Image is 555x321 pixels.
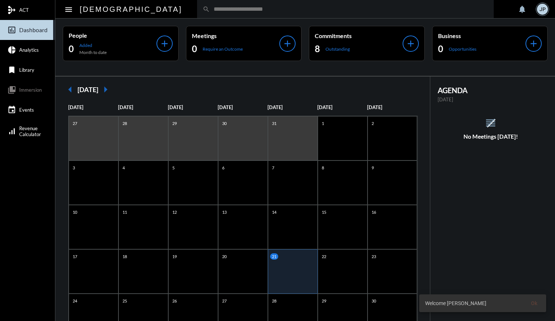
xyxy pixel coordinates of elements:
p: 22 [320,253,328,260]
p: Outstanding [325,46,350,52]
mat-icon: collections_bookmark [7,85,16,94]
p: 1 [320,120,326,126]
p: 14 [270,209,278,215]
p: People [69,32,156,39]
h2: AGENDA [438,86,544,95]
h2: 8 [315,43,320,55]
mat-icon: add [159,38,170,49]
div: JP [537,4,548,15]
span: Library [19,67,34,73]
span: Ok [531,300,537,306]
p: 9 [370,165,376,171]
mat-icon: add [406,38,416,49]
p: [DATE] [168,104,218,110]
mat-icon: arrow_right [98,82,113,97]
mat-icon: pie_chart [7,45,16,54]
p: [DATE] [317,104,367,110]
p: 29 [320,298,328,304]
span: ACT [19,7,29,13]
p: 24 [71,298,79,304]
h2: 0 [438,43,443,55]
p: 25 [121,298,129,304]
button: Toggle sidenav [61,2,76,17]
p: 28 [121,120,129,126]
p: 29 [170,120,179,126]
h2: [DEMOGRAPHIC_DATA] [80,3,182,15]
h2: 0 [69,43,74,55]
p: [DATE] [438,97,544,102]
mat-icon: Side nav toggle icon [64,5,73,14]
p: 2 [370,120,376,126]
h2: 0 [192,43,197,55]
p: 6 [220,165,226,171]
h5: No Meetings [DATE]! [430,133,552,140]
mat-icon: bookmark [7,65,16,74]
mat-icon: add [282,38,293,49]
p: 5 [170,165,176,171]
p: Business [438,32,526,39]
p: [DATE] [268,104,317,110]
p: [DATE] [367,104,417,110]
p: [DATE] [68,104,118,110]
p: 30 [370,298,378,304]
p: 3 [71,165,77,171]
p: Month to date [79,50,107,55]
mat-icon: reorder [485,117,497,129]
p: 27 [220,298,228,304]
p: 23 [370,253,378,260]
p: 19 [170,253,179,260]
mat-icon: search [203,6,210,13]
mat-icon: insert_chart_outlined [7,26,16,34]
p: 12 [170,209,179,215]
p: 10 [71,209,79,215]
p: 18 [121,253,129,260]
p: 7 [270,165,276,171]
mat-icon: signal_cellular_alt [7,127,16,136]
p: 17 [71,253,79,260]
p: 30 [220,120,228,126]
p: 26 [170,298,179,304]
p: 28 [270,298,278,304]
span: Immersion [19,87,42,93]
mat-icon: add [528,38,539,49]
p: Opportunities [449,46,476,52]
p: 21 [270,253,278,260]
p: 4 [121,165,127,171]
p: Added [79,43,107,48]
p: Meetings [192,32,280,39]
p: Require an Outcome [203,46,243,52]
p: 11 [121,209,129,215]
p: 20 [220,253,228,260]
span: Welcome [PERSON_NAME] [425,300,486,307]
p: [DATE] [218,104,268,110]
p: 27 [71,120,79,126]
p: 15 [320,209,328,215]
p: 31 [270,120,278,126]
p: 13 [220,209,228,215]
p: Commitments [315,32,403,39]
button: Ok [525,297,543,310]
mat-icon: arrow_left [63,82,77,97]
mat-icon: notifications [518,5,527,14]
p: 16 [370,209,378,215]
mat-icon: event [7,105,16,114]
span: Revenue Calculator [19,125,41,137]
span: Events [19,107,34,113]
span: Dashboard [19,27,48,33]
h2: [DATE] [77,85,98,94]
p: 8 [320,165,326,171]
p: [DATE] [118,104,168,110]
mat-icon: mediation [7,6,16,14]
span: Analytics [19,47,39,53]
